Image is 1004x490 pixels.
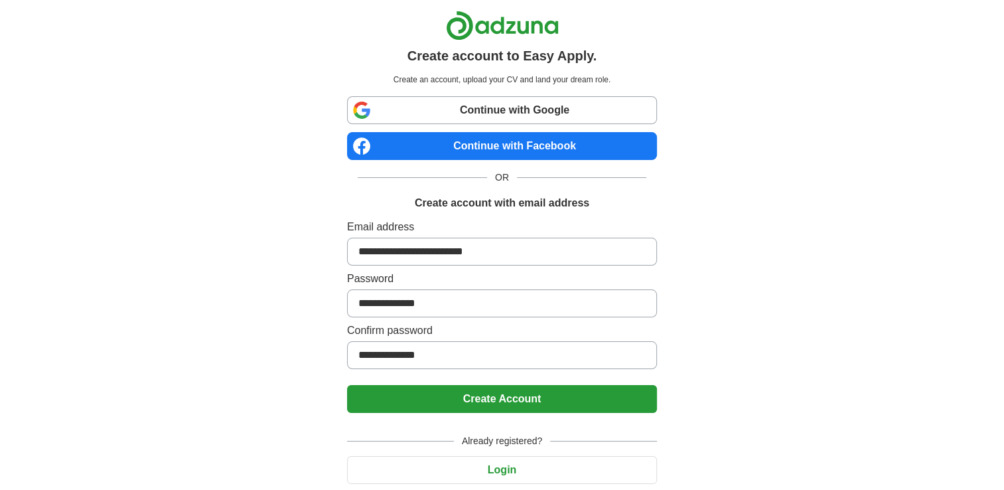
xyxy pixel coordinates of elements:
[347,132,657,160] a: Continue with Facebook
[407,46,597,66] h1: Create account to Easy Apply.
[446,11,559,41] img: Adzuna logo
[454,434,550,448] span: Already registered?
[347,271,657,287] label: Password
[487,171,517,185] span: OR
[347,219,657,235] label: Email address
[350,74,654,86] p: Create an account, upload your CV and land your dream role.
[347,96,657,124] a: Continue with Google
[347,385,657,413] button: Create Account
[347,456,657,484] button: Login
[347,323,657,339] label: Confirm password
[415,195,589,211] h1: Create account with email address
[347,464,657,475] a: Login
